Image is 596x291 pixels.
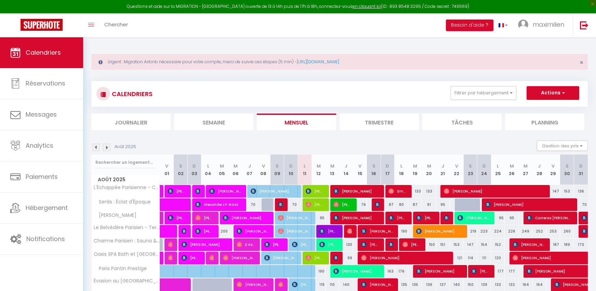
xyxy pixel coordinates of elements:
[422,238,436,251] div: 150
[289,163,293,169] abbr: D
[491,155,505,185] th: 25
[372,163,375,169] abbr: S
[408,185,422,198] div: 133
[312,278,325,291] div: 119
[361,238,379,251] span: [PERSON_NAME]
[422,185,436,198] div: 133
[243,198,256,211] div: 70
[223,211,268,224] span: [PERSON_NAME]
[381,198,394,211] div: 87
[182,251,200,264] span: [PERSON_NAME]
[339,252,353,264] div: 99
[505,278,518,291] div: 132
[463,225,477,238] div: 219
[298,155,312,185] th: 11
[361,251,448,264] span: [PERSON_NAME]
[195,211,213,224] span: [PERSON_NAME]
[463,252,477,264] div: 114
[513,13,573,37] a: ... maximilien
[375,198,379,211] span: [PERSON_NAME]
[532,278,546,291] div: 164
[21,19,63,31] img: Super Booking
[533,20,564,29] span: maximilien
[26,172,58,181] span: Paiements
[422,198,436,211] div: 91
[408,278,422,291] div: 135
[278,211,310,224] span: [PERSON_NAME]
[209,185,241,198] span: [PERSON_NAME]
[388,185,407,198] span: Smel Cubilete
[26,141,53,150] span: Analytics
[560,238,574,251] div: 189
[264,238,282,251] span: [PERSON_NAME]
[402,238,421,251] span: [PERSON_NAME]
[395,278,408,291] div: 135
[422,114,502,130] li: Tâches
[505,225,518,238] div: 226
[215,225,229,238] div: 200
[353,155,367,185] th: 15
[333,265,379,278] span: [PERSON_NAME]
[491,212,505,224] div: 95
[395,198,408,211] div: 80
[220,163,224,169] abbr: M
[165,163,168,169] abbr: V
[546,225,560,238] div: 253
[93,198,153,206] span: Senlis : Éclat d'Époque
[207,163,209,169] abbr: L
[416,265,462,278] span: [PERSON_NAME]
[446,19,493,31] button: Besoin d'aide ?
[505,155,518,185] th: 26
[243,155,256,185] th: 07
[505,114,584,130] li: Planning
[491,225,505,238] div: 224
[284,198,298,211] div: 70
[340,114,419,130] li: Trimestre
[160,212,163,225] a: [PERSON_NAME]
[333,185,379,198] span: [PERSON_NAME]
[304,163,306,169] abbr: L
[450,155,463,185] th: 22
[427,163,431,169] abbr: M
[579,163,583,169] abbr: D
[292,278,310,291] span: [PERSON_NAME]
[505,265,518,278] div: 177
[537,141,588,151] button: Gestion des prix
[333,251,338,264] span: jacky descoursieres
[95,156,156,169] input: Rechercher un logement...
[91,54,588,70] div: Urgent : Migration Airbnb nécessaire pour votre compte, merci de suivre ces étapes (5 min) -
[518,19,528,30] img: ...
[339,238,353,251] div: 130
[367,155,381,185] th: 16
[519,155,532,185] th: 27
[278,225,310,238] span: [PERSON_NAME]
[477,238,491,251] div: 154
[353,198,367,211] div: 76
[477,225,491,238] div: 223
[326,155,339,185] th: 13
[491,265,505,278] div: 177
[26,110,57,119] span: Messages
[436,155,450,185] th: 21
[444,185,544,198] span: [PERSON_NAME]
[388,238,393,251] span: [PERSON_NAME]
[347,225,352,238] span: [PERSON_NAME]
[209,251,214,264] span: [PERSON_NAME]
[408,155,422,185] th: 19
[319,225,337,238] span: [PERSON_NAME]
[201,155,215,185] th: 04
[560,185,574,198] div: 153
[312,212,325,224] div: 95
[463,238,477,251] div: 147
[306,185,324,198] span: [PERSON_NAME]
[455,163,458,169] abbr: V
[317,163,321,169] abbr: M
[482,163,486,169] abbr: D
[223,251,255,264] span: [PERSON_NAME]
[546,185,560,198] div: 147
[91,114,171,130] li: Journalier
[168,211,186,224] span: [PERSON_NAME]
[270,155,284,185] th: 09
[538,163,541,169] abbr: J
[339,278,353,291] div: 140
